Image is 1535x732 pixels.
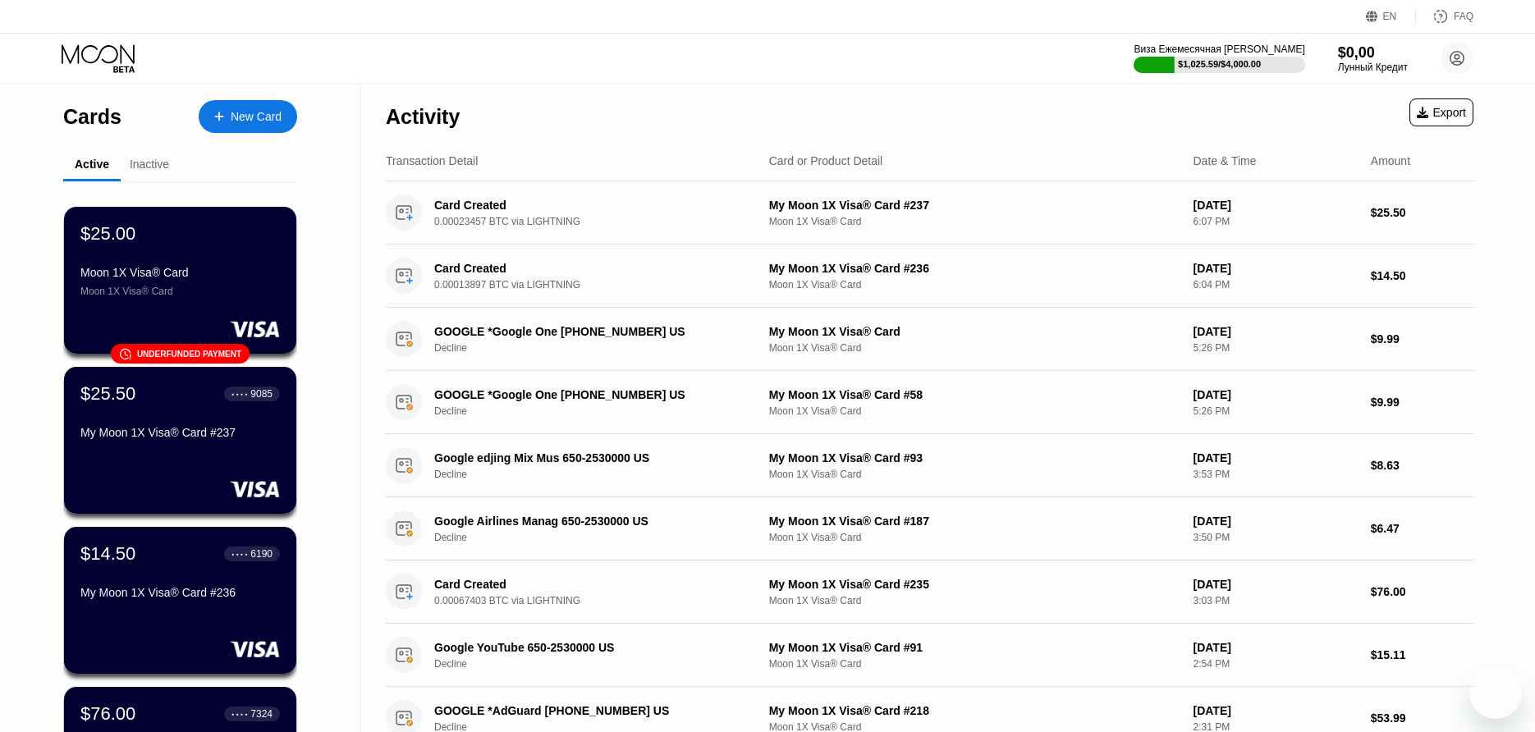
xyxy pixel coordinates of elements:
[769,578,1180,591] div: My Moon 1X Visa® Card #235
[434,469,767,480] div: Decline
[1193,469,1357,480] div: 3:53 PM
[80,383,135,405] div: $25.50
[250,708,273,720] div: 7324
[1134,43,1304,73] div: Виза Ежемесячная [PERSON_NAME]$1,025.59/$4,000.00
[386,105,460,129] div: Activity
[1193,451,1357,464] div: [DATE]
[250,548,273,560] div: 6190
[1371,269,1473,282] div: $14.50
[769,595,1180,606] div: Moon 1X Visa® Card
[386,371,1473,434] div: GOOGLE *Google One [PHONE_NUMBER] USDeclineMy Moon 1X Visa® Card #58Moon 1X Visa® Card[DATE]5:26 ...
[386,181,1473,245] div: Card Created0.00023457 BTC via LIGHTNINGMy Moon 1X Visa® Card #237Moon 1X Visa® Card[DATE]6:07 PM...
[434,704,744,717] div: GOOGLE *AdGuard [PHONE_NUMBER] US
[386,308,1473,371] div: GOOGLE *Google One [PHONE_NUMBER] USDeclineMy Moon 1X Visa® CardMoon 1X Visa® Card[DATE]5:26 PM$9.99
[1338,44,1408,62] div: $0,00
[769,704,1180,717] div: My Moon 1X Visa® Card #218
[130,158,169,171] div: Inactive
[434,641,744,654] div: Google YouTube 650-2530000 US
[64,207,296,354] div: $25.00Moon 1X Visa® CardMoon 1X Visa® Card󰗎Underfunded payment
[231,551,248,556] div: ● ● ● ●
[386,497,1473,560] div: Google Airlines Manag 650-2530000 USDeclineMy Moon 1X Visa® Card #187Moon 1X Visa® Card[DATE]3:50...
[1371,396,1473,409] div: $9.99
[1193,388,1357,401] div: [DATE]
[63,105,121,129] div: Cards
[769,641,1180,654] div: My Moon 1X Visa® Card #91
[434,658,767,670] div: Decline
[769,279,1180,291] div: Moon 1X Visa® Card
[250,388,273,400] div: 9085
[769,515,1180,528] div: My Moon 1X Visa® Card #187
[1371,459,1473,472] div: $8.63
[80,426,280,439] div: My Moon 1X Visa® Card #237
[75,158,109,171] div: Active
[119,347,132,360] div: 󰗎
[80,286,280,297] div: Moon 1X Visa® Card
[231,391,248,396] div: ● ● ● ●
[1193,342,1357,354] div: 5:26 PM
[1193,515,1357,528] div: [DATE]
[769,532,1180,543] div: Moon 1X Visa® Card
[434,262,744,275] div: Card Created
[1193,704,1357,717] div: [DATE]
[1371,711,1473,725] div: $53.99
[1371,206,1473,219] div: $25.50
[434,216,767,227] div: 0.00023457 BTC via LIGHTNING
[1193,405,1357,417] div: 5:26 PM
[1338,62,1408,73] div: Лунный Кредит
[1193,325,1357,338] div: [DATE]
[1338,44,1408,73] div: $0,00Лунный Кредит
[137,350,241,359] div: Underfunded payment
[386,624,1473,687] div: Google YouTube 650-2530000 USDeclineMy Moon 1X Visa® Card #91Moon 1X Visa® Card[DATE]2:54 PM$15.11
[434,405,767,417] div: Decline
[1417,106,1466,119] div: Export
[1193,199,1357,212] div: [DATE]
[769,388,1180,401] div: My Moon 1X Visa® Card #58
[1193,262,1357,275] div: [DATE]
[386,434,1473,497] div: Google edjing Mix Mus 650-2530000 USDeclineMy Moon 1X Visa® Card #93Moon 1X Visa® Card[DATE]3:53 ...
[80,703,135,725] div: $76.00
[434,279,767,291] div: 0.00013897 BTC via LIGHTNING
[1469,666,1522,719] iframe: Кнопка запуска окна обмена сообщениями
[199,100,297,133] div: New Card
[1193,532,1357,543] div: 3:50 PM
[386,154,478,167] div: Transaction Detail
[1371,332,1473,345] div: $9.99
[434,325,744,338] div: GOOGLE *Google One [PHONE_NUMBER] US
[769,262,1180,275] div: My Moon 1X Visa® Card #236
[434,515,744,528] div: Google Airlines Manag 650-2530000 US
[769,154,883,167] div: Card or Product Detail
[1371,154,1410,167] div: Amount
[80,543,135,565] div: $14.50
[1193,216,1357,227] div: 6:07 PM
[1193,578,1357,591] div: [DATE]
[80,266,280,279] div: Moon 1X Visa® Card
[1409,98,1473,126] div: Export
[769,199,1180,212] div: My Moon 1X Visa® Card #237
[1371,522,1473,535] div: $6.47
[769,216,1180,227] div: Moon 1X Visa® Card
[769,325,1180,338] div: My Moon 1X Visa® Card
[1193,658,1357,670] div: 2:54 PM
[1454,11,1473,22] div: FAQ
[1383,11,1397,22] div: EN
[386,245,1473,308] div: Card Created0.00013897 BTC via LIGHTNINGMy Moon 1X Visa® Card #236Moon 1X Visa® Card[DATE]6:04 PM...
[1193,154,1256,167] div: Date & Time
[231,711,248,716] div: ● ● ● ●
[1416,8,1473,25] div: FAQ
[769,469,1180,480] div: Moon 1X Visa® Card
[1371,648,1473,661] div: $15.11
[1366,8,1416,25] div: EN
[434,451,744,464] div: Google edjing Mix Mus 650-2530000 US
[1193,279,1357,291] div: 6:04 PM
[434,199,744,212] div: Card Created
[64,367,296,514] div: $25.50● ● ● ●9085My Moon 1X Visa® Card #237
[231,110,282,124] div: New Card
[80,223,135,245] div: $25.00
[434,342,767,354] div: Decline
[769,658,1180,670] div: Moon 1X Visa® Card
[434,388,744,401] div: GOOGLE *Google One [PHONE_NUMBER] US
[80,586,280,599] div: My Moon 1X Visa® Card #236
[769,451,1180,464] div: My Moon 1X Visa® Card #93
[1134,43,1304,55] div: Виза Ежемесячная [PERSON_NAME]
